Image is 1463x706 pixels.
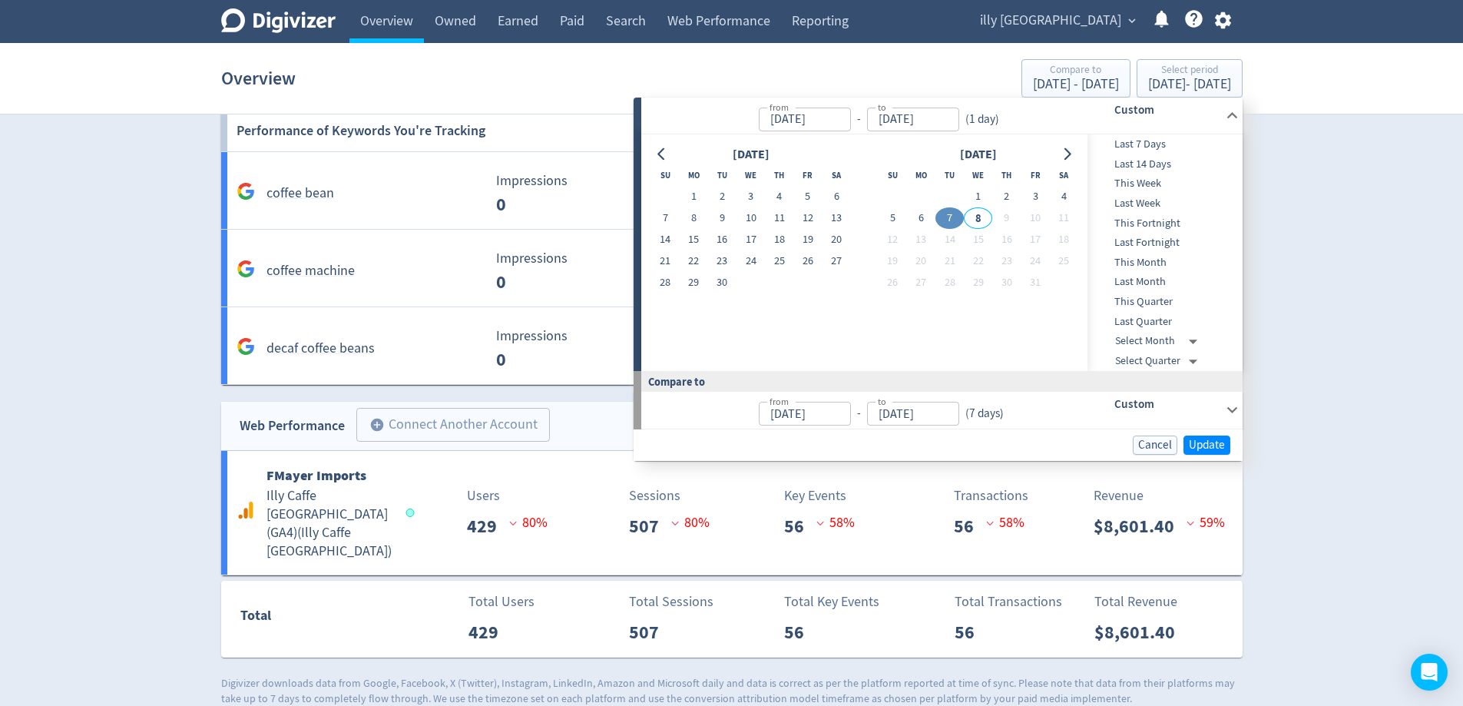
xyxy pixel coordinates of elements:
[907,207,935,229] button: 6
[823,164,851,186] th: Saturday
[736,186,765,207] button: 3
[879,272,907,293] button: 26
[964,272,992,293] button: 29
[964,164,992,186] th: Wednesday
[1087,215,1240,232] span: This Fortnight
[221,676,1243,706] p: Digivizer downloads data from Google, Facebook, X (Twitter), Instagram, LinkedIn, Amazon and Micr...
[1138,439,1172,451] span: Cancel
[651,144,674,165] button: Go to previous month
[935,229,964,250] button: 14
[468,618,511,646] p: 429
[1050,207,1078,229] button: 11
[1087,254,1240,271] span: This Month
[266,184,334,203] h5: coffee bean
[1087,234,1240,251] span: Last Fortnight
[765,229,793,250] button: 18
[708,164,736,186] th: Tuesday
[1411,654,1448,691] div: Open Intercom Messenger
[1087,313,1240,330] span: Last Quarter
[708,229,736,250] button: 16
[879,164,907,186] th: Sunday
[793,250,822,272] button: 26
[1189,439,1225,451] span: Update
[765,164,793,186] th: Thursday
[992,250,1021,272] button: 23
[369,417,385,433] span: add_circle
[954,512,986,540] p: 56
[405,509,419,517] span: Data last synced: 8 Oct 2025, 8:02am (AEDT)
[793,164,822,186] th: Friday
[680,272,708,293] button: 29
[629,512,671,540] p: 507
[708,272,736,293] button: 30
[1087,175,1240,192] span: This Week
[964,229,992,250] button: 15
[878,395,886,408] label: to
[770,101,789,114] label: from
[1021,164,1049,186] th: Friday
[770,395,789,408] label: from
[955,144,1001,165] div: [DATE]
[651,250,680,272] button: 21
[1148,78,1231,91] div: [DATE] - [DATE]
[651,207,680,229] button: 7
[634,371,1243,392] div: Compare to
[980,8,1121,33] span: illy [GEOGRAPHIC_DATA]
[680,229,708,250] button: 15
[1087,194,1240,214] div: Last Week
[765,250,793,272] button: 25
[641,392,1243,429] div: from-to(7 days)Custom
[964,207,992,229] button: 8
[708,186,736,207] button: 2
[488,174,719,214] svg: Impressions 0
[816,512,855,533] p: 58 %
[907,229,935,250] button: 13
[488,329,719,370] svg: Impressions 0
[221,230,1243,307] a: coffee machine Impressions 0 Impressions 0 100% Clicks 0 Clicks 0 100% Avg. Position N/A Avg. Pos...
[1137,59,1243,98] button: Select period[DATE]- [DATE]
[1056,144,1078,165] button: Go to next month
[467,512,509,540] p: 429
[851,111,867,128] div: -
[765,207,793,229] button: 11
[1050,250,1078,272] button: 25
[1114,101,1220,119] h6: Custom
[992,207,1021,229] button: 9
[1050,186,1078,207] button: 4
[793,207,822,229] button: 12
[935,250,964,272] button: 21
[240,605,391,634] div: Total
[1087,272,1240,292] div: Last Month
[907,250,935,272] button: 20
[1115,351,1203,371] div: Select Quarter
[851,405,867,423] div: -
[954,486,1028,506] p: Transactions
[736,250,765,272] button: 24
[1087,174,1240,194] div: This Week
[959,111,1005,128] div: ( 1 day )
[641,98,1243,134] div: from-to(1 day)Custom
[907,164,935,186] th: Monday
[784,486,846,506] p: Key Events
[629,486,680,506] p: Sessions
[823,207,851,229] button: 13
[793,229,822,250] button: 19
[878,101,886,114] label: to
[237,110,485,151] h6: Performance of Keywords You're Tracking
[955,618,987,646] p: 56
[935,207,964,229] button: 7
[1094,512,1187,540] p: $8,601.40
[964,186,992,207] button: 1
[345,410,550,442] a: Connect Another Account
[266,340,375,358] h5: decaf coffee beans
[266,487,392,561] h5: Illy Caffe [GEOGRAPHIC_DATA] (GA4) ( Illy Caffe [GEOGRAPHIC_DATA] )
[975,8,1140,33] button: illy [GEOGRAPHIC_DATA]
[1114,395,1220,413] h6: Custom
[1087,253,1240,273] div: This Month
[784,618,816,646] p: 56
[959,405,1004,423] div: ( 7 days )
[992,164,1021,186] th: Thursday
[708,207,736,229] button: 9
[728,144,774,165] div: [DATE]
[1183,436,1230,455] button: Update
